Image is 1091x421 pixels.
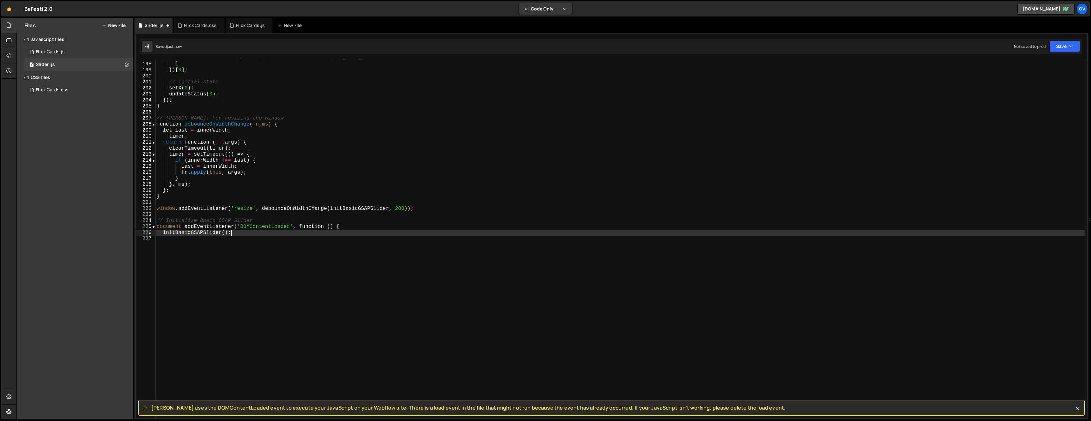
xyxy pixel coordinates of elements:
[1017,3,1075,15] a: [DOMAIN_NAME]
[136,139,156,146] div: 211
[236,22,265,29] div: Flick Cards.js
[136,182,156,188] div: 218
[1,1,17,16] a: 🤙
[145,22,164,29] div: Slider .js
[136,206,156,212] div: 222
[167,44,182,49] div: just now
[36,62,55,68] div: Slider .js
[17,71,133,84] div: CSS files
[136,109,156,115] div: 206
[24,58,133,71] div: 16566/45028.js
[136,146,156,152] div: 212
[136,218,156,224] div: 224
[17,33,133,46] div: Javascript files
[136,91,156,97] div: 203
[136,61,156,67] div: 198
[136,67,156,73] div: 199
[136,170,156,176] div: 216
[136,230,156,236] div: 226
[136,224,156,230] div: 225
[136,85,156,91] div: 202
[136,133,156,139] div: 210
[136,97,156,103] div: 204
[102,23,126,28] button: New File
[36,87,69,93] div: Flick Cards.css
[136,188,156,194] div: 219
[136,103,156,109] div: 205
[36,49,65,55] div: Flick Cards.js
[1014,44,1046,49] div: Not saved to prod
[136,176,156,182] div: 217
[136,73,156,79] div: 200
[24,5,53,13] div: BeFesti 2.0
[136,194,156,200] div: 220
[136,236,156,242] div: 227
[24,84,133,96] div: 16566/45026.css
[136,200,156,206] div: 221
[136,115,156,121] div: 207
[155,44,182,49] div: Saved
[136,158,156,164] div: 214
[136,212,156,218] div: 223
[1076,3,1088,15] a: Ov
[24,46,133,58] div: 16566/45025.js
[30,63,34,68] span: 1
[184,22,217,29] div: Flick Cards.css
[136,121,156,127] div: 208
[151,404,786,411] span: [PERSON_NAME] uses the DOMContentLoaded event to execute your JavaScript on your Webflow site. Th...
[136,164,156,170] div: 215
[278,22,304,29] div: New File
[136,152,156,158] div: 213
[1049,41,1080,52] button: Save
[519,3,572,15] button: Code Only
[24,22,36,29] h2: Files
[136,127,156,133] div: 209
[136,79,156,85] div: 201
